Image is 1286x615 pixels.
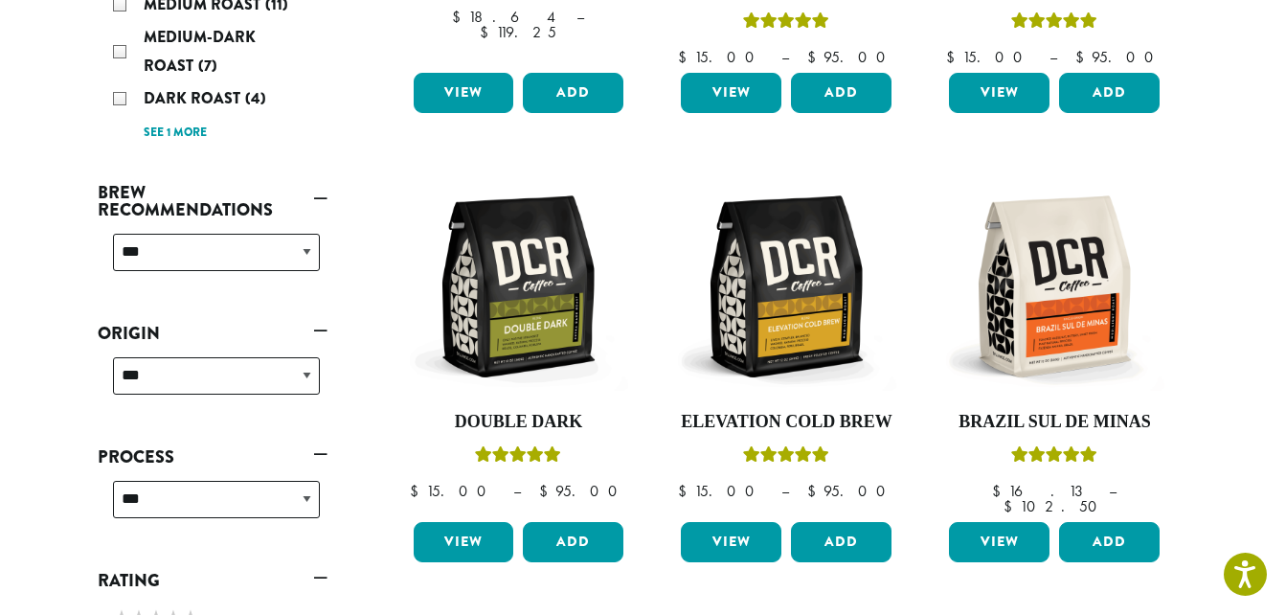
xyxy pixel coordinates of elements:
[198,55,217,77] span: (7)
[144,26,256,77] span: Medium-Dark Roast
[98,226,327,294] div: Brew Recommendations
[539,481,626,501] bdi: 95.00
[949,522,1049,562] a: View
[452,7,468,27] span: $
[98,317,327,350] a: Origin
[513,481,521,501] span: –
[410,481,426,501] span: $
[480,22,556,42] bdi: 119.25
[98,564,327,597] a: Rating
[144,124,207,143] a: See 1 more
[539,481,555,501] span: $
[1004,496,1020,516] span: $
[452,7,558,27] bdi: 18.64
[681,522,781,562] a: View
[676,176,896,397] img: DCR-12oz-Elevation-Cold-Brew-Stock-scaled.png
[807,47,823,67] span: $
[946,47,962,67] span: $
[523,73,623,113] button: Add
[414,73,514,113] a: View
[576,7,584,27] span: –
[410,481,495,501] bdi: 15.00
[807,481,894,501] bdi: 95.00
[523,522,623,562] button: Add
[98,350,327,418] div: Origin
[944,412,1164,433] h4: Brazil Sul De Minas
[1059,73,1160,113] button: Add
[807,47,894,67] bdi: 95.00
[408,176,628,397] img: DCR-12oz-Double-Dark-Stock-scaled.png
[743,444,829,472] div: Rated 5.00 out of 5
[414,522,514,562] a: View
[480,22,496,42] span: $
[676,412,896,433] h4: Elevation Cold Brew
[409,176,629,515] a: Double DarkRated 4.50 out of 5
[946,47,1031,67] bdi: 15.00
[144,87,245,109] span: Dark Roast
[1004,496,1106,516] bdi: 102.50
[678,47,763,67] bdi: 15.00
[781,47,789,67] span: –
[1011,10,1097,38] div: Rated 5.00 out of 5
[1011,444,1097,472] div: Rated 5.00 out of 5
[676,176,896,515] a: Elevation Cold BrewRated 5.00 out of 5
[1059,522,1160,562] button: Add
[949,73,1049,113] a: View
[98,473,327,541] div: Process
[98,176,327,226] a: Brew Recommendations
[1109,481,1117,501] span: –
[678,47,694,67] span: $
[245,87,266,109] span: (4)
[743,10,829,38] div: Rated 5.00 out of 5
[791,522,891,562] button: Add
[992,481,1091,501] bdi: 16.13
[791,73,891,113] button: Add
[781,481,789,501] span: –
[992,481,1008,501] span: $
[98,441,327,473] a: Process
[1075,47,1162,67] bdi: 95.00
[475,444,561,472] div: Rated 4.50 out of 5
[1075,47,1092,67] span: $
[681,73,781,113] a: View
[807,481,823,501] span: $
[678,481,694,501] span: $
[944,176,1164,515] a: Brazil Sul De MinasRated 5.00 out of 5
[944,176,1164,397] img: DCR-12oz-Brazil-Sul-De-Minas-Stock-scaled.png
[1049,47,1057,67] span: –
[678,481,763,501] bdi: 15.00
[409,412,629,433] h4: Double Dark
